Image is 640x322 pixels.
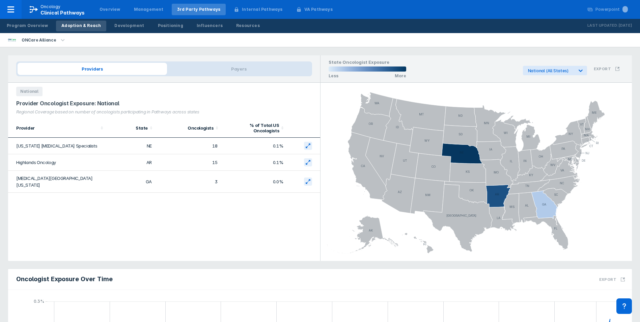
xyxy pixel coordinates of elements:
[528,68,574,73] div: National (All States)
[156,154,222,171] td: 15
[107,171,156,193] td: GA
[111,125,148,131] div: State
[8,138,107,154] td: [US_STATE] [MEDICAL_DATA] Specialists
[222,171,287,193] td: 0.0%
[19,35,59,45] div: ONCare Alliance
[129,4,169,15] a: Management
[152,21,189,31] a: Positioning
[160,125,214,131] div: Oncologists
[61,23,101,29] div: Adoption & Reach
[7,23,48,29] div: Program Overview
[595,272,629,287] button: Export
[226,123,279,133] div: % of Total US Oncologists
[167,63,311,75] span: Payers
[134,6,164,12] div: Management
[16,109,312,114] div: Regional Coverage based on number of oncologists participating in Pathways across states
[590,62,624,75] button: Export
[156,138,222,154] td: 18
[109,21,149,31] a: Development
[16,125,99,131] div: Provider
[114,23,144,29] div: Development
[156,171,222,193] td: 3
[1,21,53,31] a: Program Overview
[40,10,85,16] span: Clinical Pathways
[197,23,223,29] div: Influencers
[329,73,338,78] p: Less
[107,138,156,154] td: NE
[40,4,61,10] p: Oncology
[191,21,228,31] a: Influencers
[56,21,106,31] a: Adoption & Reach
[8,154,107,171] td: Highlands Oncology
[172,4,226,15] a: 3rd Party Pathways
[8,171,107,193] td: [MEDICAL_DATA][GEOGRAPHIC_DATA][US_STATE]
[595,6,628,12] div: Powerpoint
[236,23,260,29] div: Resources
[18,63,167,75] span: Providers
[107,154,156,171] td: AR
[616,298,632,314] div: Contact Support
[8,36,16,44] img: oncare-alliance
[16,100,312,107] div: Provider Oncologist Exposure: National
[304,6,333,12] div: VA Pathways
[100,6,120,12] div: Overview
[34,299,44,304] text: 0.3%
[222,154,287,171] td: 0.1%
[599,277,616,282] h3: Export
[618,22,632,29] p: [DATE]
[16,87,43,96] span: National
[594,66,611,71] h3: Export
[16,275,113,283] span: Oncologist Exposure Over Time
[587,22,618,29] p: Last Updated:
[231,21,265,31] a: Resources
[94,4,126,15] a: Overview
[222,138,287,154] td: 0.1%
[395,73,406,78] p: More
[329,59,406,66] h1: State Oncologist Exposure
[177,6,221,12] div: 3rd Party Pathways
[242,6,282,12] div: Internal Pathways
[158,23,183,29] div: Positioning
